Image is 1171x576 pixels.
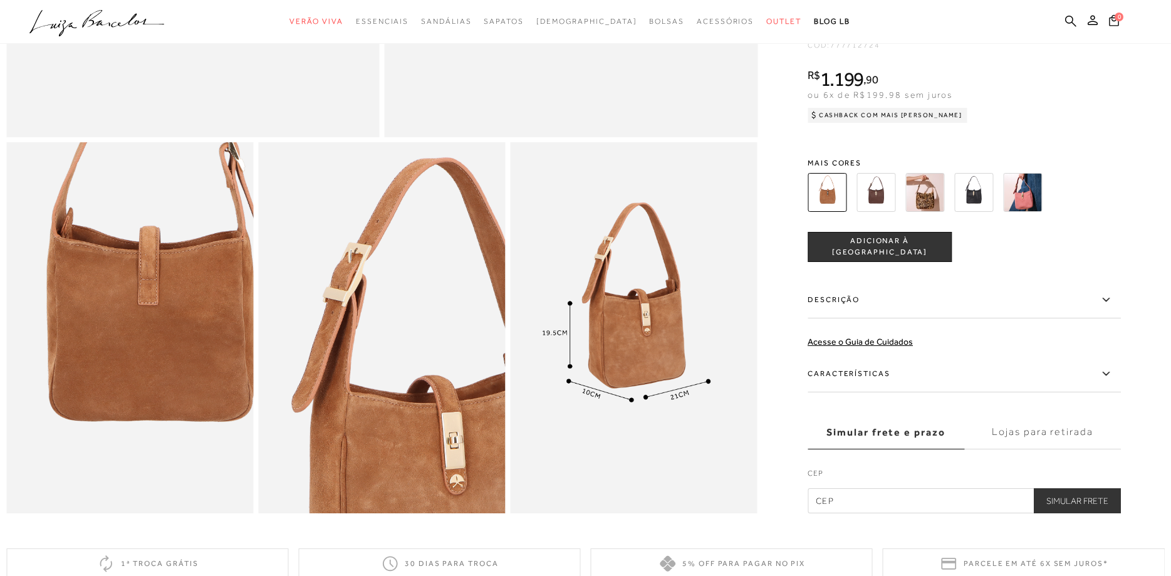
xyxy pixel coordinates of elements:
span: BLOG LB [814,17,850,26]
span: Sandálias [421,17,471,26]
img: BOLSA PEQUENA EM COURO CAFÉ COM FECHO DOURADO E ALÇA REGULÁVEL [856,173,895,212]
a: Acesse o Guia de Cuidados [808,337,913,347]
span: ou 6x de R$199,98 sem juros [808,90,952,100]
a: categoryNavScreenReaderText [421,10,471,33]
label: Descrição [808,282,1121,318]
div: CÓD: [808,41,1058,49]
a: BLOG LB [814,10,850,33]
i: , [863,74,878,85]
label: Lojas para retirada [964,416,1121,449]
span: Acessórios [697,17,754,26]
a: categoryNavScreenReaderText [697,10,754,33]
a: categoryNavScreenReaderText [289,10,343,33]
button: Simular Frete [1034,488,1121,513]
span: 0 [1115,13,1123,21]
img: BOLSA PEQUENA EM COURO ONÇA COM FECHO DOURADO E ALÇA REGULÁVEL [905,173,944,212]
img: BOLSA PEQUENA EM COURO ROSA QUARTZO COM FECHO DOURADO E ALÇA REGULÁVEL [1003,173,1042,212]
i: R$ [808,70,820,81]
label: CEP [808,468,1121,485]
img: BOLSA PEQUENA EM COURO PRETO COM FECHO DOURADO E ALÇA REGULÁVEL [954,173,993,212]
a: categoryNavScreenReaderText [766,10,801,33]
a: noSubCategoriesText [536,10,637,33]
a: categoryNavScreenReaderText [484,10,523,33]
img: BOLSA PEQUENA EM CAMURÇA CARAMELO COM FECHO DOURADO E ALÇA REGULÁVEL [808,173,846,212]
img: image [511,142,757,513]
img: image [258,142,505,513]
input: CEP [808,488,1121,513]
span: Outlet [766,17,801,26]
span: Bolsas [649,17,684,26]
button: 0 [1105,14,1123,31]
span: Essenciais [356,17,409,26]
label: Simular frete e prazo [808,416,964,449]
span: [DEMOGRAPHIC_DATA] [536,17,637,26]
a: categoryNavScreenReaderText [649,10,684,33]
div: Cashback com Mais [PERSON_NAME] [808,108,967,123]
button: ADICIONAR À [GEOGRAPHIC_DATA] [808,232,952,262]
span: 1.199 [820,68,864,90]
a: categoryNavScreenReaderText [356,10,409,33]
span: Verão Viva [289,17,343,26]
span: 777712724 [830,41,880,50]
span: Mais cores [808,159,1121,167]
span: Sapatos [484,17,523,26]
span: 90 [866,73,878,86]
span: ADICIONAR À [GEOGRAPHIC_DATA] [808,236,951,258]
label: Características [808,356,1121,392]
